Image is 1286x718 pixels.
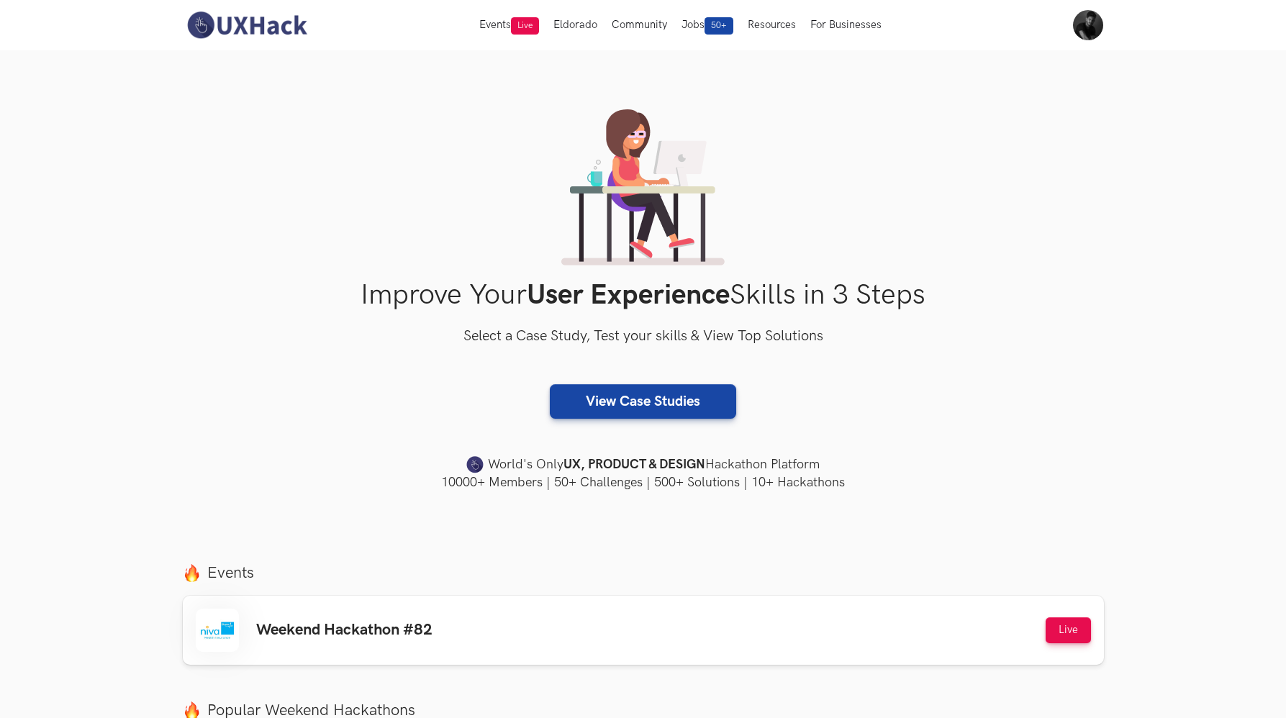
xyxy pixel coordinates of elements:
h3: Select a Case Study, Test your skills & View Top Solutions [183,325,1104,348]
h3: Weekend Hackathon #82 [256,621,433,640]
strong: UX, PRODUCT & DESIGN [563,455,705,475]
img: fire.png [183,564,201,582]
h1: Improve Your Skills in 3 Steps [183,278,1104,312]
img: Your profile pic [1073,10,1103,40]
img: UXHack-logo.png [183,10,311,40]
h4: 10000+ Members | 50+ Challenges | 500+ Solutions | 10+ Hackathons [183,473,1104,491]
img: lady working on laptop [561,109,725,265]
button: Live [1046,617,1091,643]
span: Live [511,17,539,35]
img: uxhack-favicon-image.png [466,455,484,474]
strong: User Experience [527,278,730,312]
label: Events [183,563,1104,583]
h4: World's Only Hackathon Platform [183,455,1104,475]
a: View Case Studies [550,384,736,419]
span: 50+ [705,17,733,35]
a: Weekend Hackathon #82 Live [183,596,1104,665]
